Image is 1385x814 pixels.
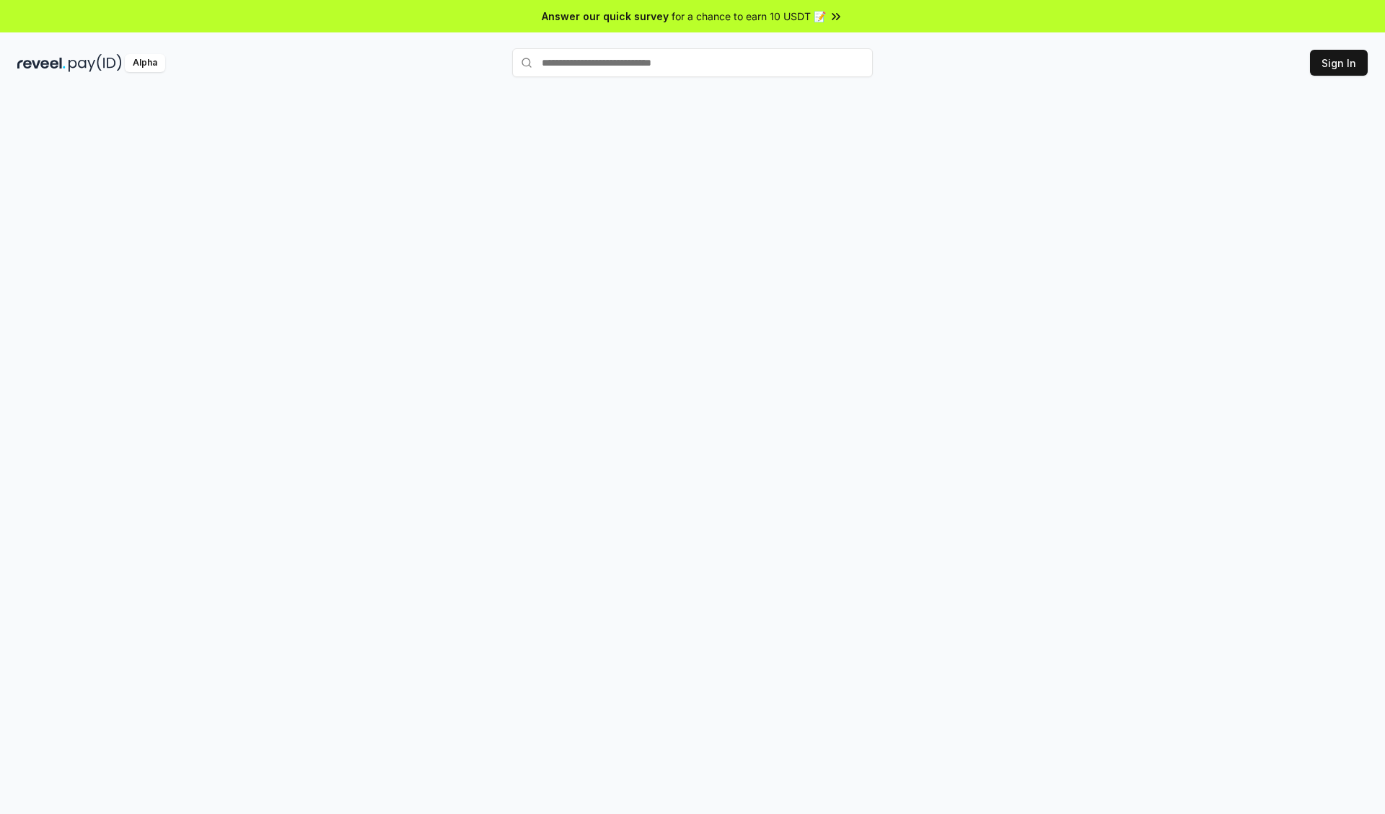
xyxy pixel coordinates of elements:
img: reveel_dark [17,54,66,72]
div: Alpha [125,54,165,72]
span: Answer our quick survey [542,9,669,24]
button: Sign In [1310,50,1368,76]
span: for a chance to earn 10 USDT 📝 [672,9,826,24]
img: pay_id [69,54,122,72]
